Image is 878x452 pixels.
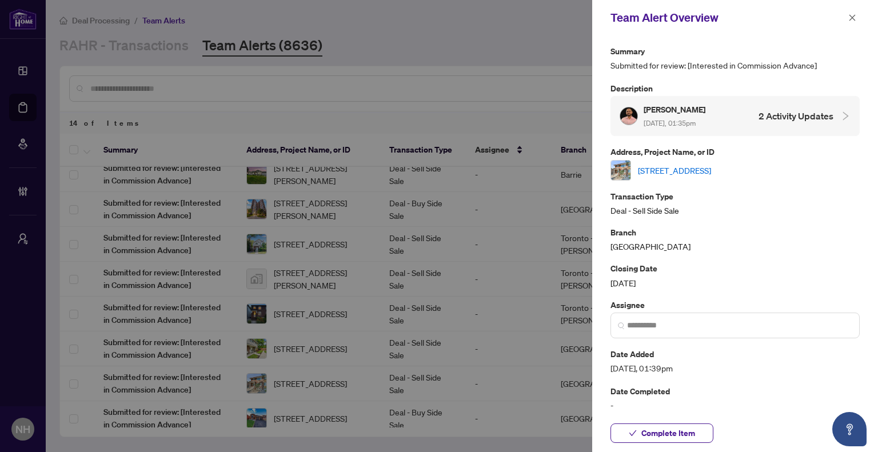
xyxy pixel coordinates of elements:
[610,96,860,136] div: Profile Icon[PERSON_NAME] [DATE], 01:35pm2 Activity Updates
[610,347,860,361] p: Date Added
[610,262,860,289] div: [DATE]
[610,82,860,95] p: Description
[638,164,711,177] a: [STREET_ADDRESS]
[759,109,833,123] h4: 2 Activity Updates
[848,14,856,22] span: close
[644,119,696,127] span: [DATE], 01:35pm
[618,322,625,329] img: search_icon
[610,385,860,398] p: Date Completed
[840,111,851,121] span: collapsed
[610,298,860,311] p: Assignee
[644,103,707,116] h5: [PERSON_NAME]
[610,145,860,158] p: Address, Project Name, or ID
[611,161,630,180] img: thumbnail-img
[629,429,637,437] span: check
[610,362,860,375] span: [DATE], 01:39pm
[610,423,713,443] button: Complete Item
[610,262,860,275] p: Closing Date
[610,190,860,217] div: Deal - Sell Side Sale
[610,9,845,26] div: Team Alert Overview
[610,45,860,58] p: Summary
[620,107,637,125] img: Profile Icon
[832,412,867,446] button: Open asap
[610,399,860,412] span: -
[610,226,860,239] p: Branch
[641,424,695,442] span: Complete Item
[610,190,860,203] p: Transaction Type
[610,59,860,72] span: Submitted for review: [Interested in Commission Advance]
[610,226,860,253] div: [GEOGRAPHIC_DATA]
